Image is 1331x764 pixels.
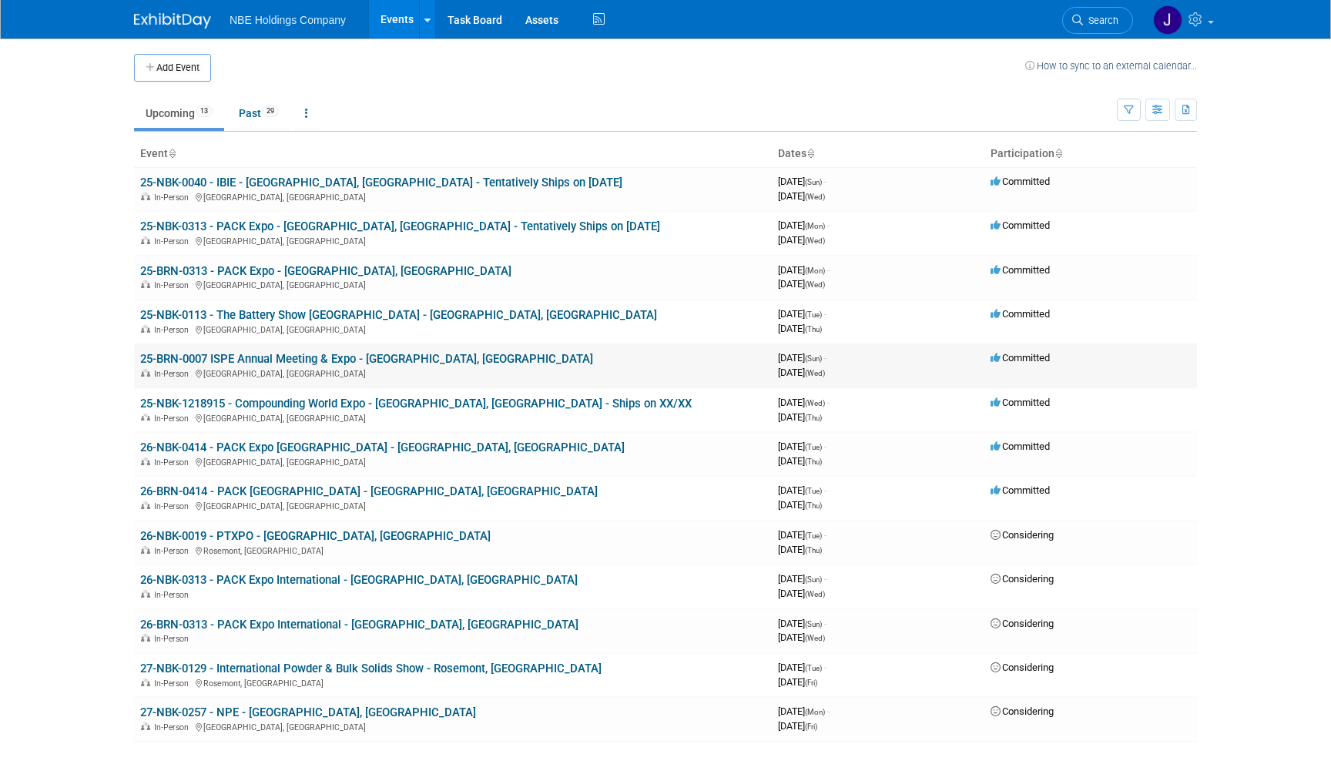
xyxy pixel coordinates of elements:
th: Participation [984,141,1197,167]
span: - [827,219,830,231]
a: 25-NBK-0313 - PACK Expo - [GEOGRAPHIC_DATA], [GEOGRAPHIC_DATA] - Tentatively Ships on [DATE] [140,219,660,233]
span: [DATE] [778,411,822,423]
span: (Wed) [805,236,825,245]
span: In-Person [154,414,193,424]
span: [DATE] [778,278,825,290]
span: In-Person [154,679,193,689]
span: (Thu) [805,501,822,510]
span: Committed [991,176,1050,187]
span: 13 [196,106,213,117]
span: [DATE] [778,219,830,231]
span: Considering [991,662,1054,673]
img: In-Person Event [141,590,150,598]
span: Committed [991,484,1050,496]
button: Add Event [134,54,211,82]
span: [DATE] [778,544,822,555]
span: NBE Holdings Company [230,14,346,26]
span: (Fri) [805,679,817,687]
span: - [824,573,826,585]
span: [DATE] [778,176,826,187]
a: Past29 [227,99,290,128]
th: Dates [772,141,984,167]
span: (Mon) [805,708,825,716]
img: In-Person Event [141,679,150,686]
img: In-Person Event [141,634,150,642]
span: [DATE] [778,588,825,599]
span: [DATE] [778,308,826,320]
span: 29 [262,106,279,117]
a: 26-NBK-0313 - PACK Expo International - [GEOGRAPHIC_DATA], [GEOGRAPHIC_DATA] [140,573,578,587]
th: Event [134,141,772,167]
span: (Wed) [805,634,825,642]
span: Committed [991,441,1050,452]
a: 25-NBK-1218915 - Compounding World Expo - [GEOGRAPHIC_DATA], [GEOGRAPHIC_DATA] - Ships on XX/XX [140,397,692,410]
a: 27-NBK-0257 - NPE - [GEOGRAPHIC_DATA], [GEOGRAPHIC_DATA] [140,705,476,719]
a: Upcoming13 [134,99,224,128]
span: Committed [991,397,1050,408]
span: - [827,397,830,408]
span: [DATE] [778,234,825,246]
span: - [824,441,826,452]
span: (Wed) [805,590,825,598]
a: Sort by Start Date [806,147,814,159]
span: Considering [991,618,1054,629]
a: 26-BRN-0313 - PACK Expo International - [GEOGRAPHIC_DATA], [GEOGRAPHIC_DATA] [140,618,578,632]
span: [DATE] [778,323,822,334]
img: In-Person Event [141,369,150,377]
span: In-Person [154,546,193,556]
span: In-Person [154,501,193,511]
span: (Thu) [805,414,822,422]
a: Sort by Event Name [168,147,176,159]
span: [DATE] [778,367,825,378]
a: Sort by Participation Type [1054,147,1062,159]
span: Committed [991,308,1050,320]
span: - [824,484,826,496]
span: [DATE] [778,264,830,276]
span: (Sun) [805,620,822,628]
span: [DATE] [778,720,817,732]
div: [GEOGRAPHIC_DATA], [GEOGRAPHIC_DATA] [140,323,766,335]
span: - [824,618,826,629]
span: (Wed) [805,280,825,289]
span: (Sun) [805,354,822,363]
span: Committed [991,264,1050,276]
img: In-Person Event [141,546,150,554]
div: [GEOGRAPHIC_DATA], [GEOGRAPHIC_DATA] [140,278,766,290]
span: [DATE] [778,499,822,511]
div: [GEOGRAPHIC_DATA], [GEOGRAPHIC_DATA] [140,455,766,467]
img: In-Person Event [141,414,150,421]
div: [GEOGRAPHIC_DATA], [GEOGRAPHIC_DATA] [140,720,766,732]
span: (Mon) [805,266,825,275]
div: [GEOGRAPHIC_DATA], [GEOGRAPHIC_DATA] [140,367,766,379]
span: [DATE] [778,529,826,541]
a: 26-NBK-0019 - PTXPO - [GEOGRAPHIC_DATA], [GEOGRAPHIC_DATA] [140,529,491,543]
span: - [824,352,826,364]
img: In-Person Event [141,280,150,288]
span: In-Person [154,634,193,644]
span: Considering [991,529,1054,541]
span: In-Person [154,280,193,290]
span: [DATE] [778,705,830,717]
span: Considering [991,705,1054,717]
span: In-Person [154,325,193,335]
span: Considering [991,573,1054,585]
span: - [827,705,830,717]
span: [DATE] [778,618,826,629]
span: (Fri) [805,722,817,731]
a: How to sync to an external calendar... [1025,60,1197,72]
span: In-Person [154,193,193,203]
img: In-Person Event [141,722,150,730]
span: [DATE] [778,662,826,673]
span: (Tue) [805,664,822,672]
span: (Tue) [805,531,822,540]
div: Rosemont, [GEOGRAPHIC_DATA] [140,676,766,689]
span: [DATE] [778,352,826,364]
img: ExhibitDay [134,13,211,28]
span: (Mon) [805,222,825,230]
span: (Wed) [805,193,825,201]
a: 25-BRN-0007 ISPE Annual Meeting & Expo - [GEOGRAPHIC_DATA], [GEOGRAPHIC_DATA] [140,352,593,366]
span: - [824,529,826,541]
a: 27-NBK-0129 - International Powder & Bulk Solids Show - Rosemont, [GEOGRAPHIC_DATA] [140,662,602,675]
span: (Wed) [805,369,825,377]
span: [DATE] [778,190,825,202]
